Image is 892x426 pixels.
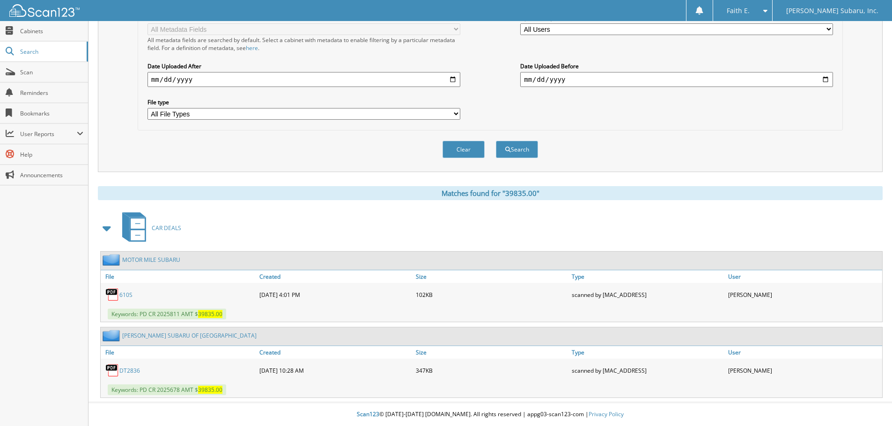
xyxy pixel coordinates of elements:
[246,44,258,52] a: here
[101,346,257,359] a: File
[147,36,460,52] div: All metadata fields are searched by default. Select a cabinet with metadata to enable filtering b...
[20,27,83,35] span: Cabinets
[117,209,181,246] a: CAR DEALS
[103,254,122,266] img: folder2.png
[520,72,833,87] input: end
[726,346,882,359] a: User
[20,89,83,97] span: Reminders
[569,361,726,380] div: scanned by [MAC_ADDRESS]
[103,330,122,341] img: folder2.png
[105,288,119,302] img: PDF.png
[20,48,82,56] span: Search
[727,8,750,14] span: Faith E.
[726,270,882,283] a: User
[20,68,83,76] span: Scan
[98,186,883,200] div: Matches found for "39835.00"
[147,62,460,70] label: Date Uploaded After
[152,224,181,232] span: CAR DEALS
[845,381,892,426] iframe: Chat Widget
[413,285,570,304] div: 102KB
[119,367,140,375] a: DT2836
[257,346,413,359] a: Created
[786,8,878,14] span: [PERSON_NAME] Subaru, Inc.
[20,171,83,179] span: Announcements
[496,141,538,158] button: Search
[569,270,726,283] a: Type
[569,346,726,359] a: Type
[257,270,413,283] a: Created
[147,98,460,106] label: File type
[726,361,882,380] div: [PERSON_NAME]
[726,285,882,304] div: [PERSON_NAME]
[122,332,257,339] a: [PERSON_NAME] SUBARU OF [GEOGRAPHIC_DATA]
[9,4,80,17] img: scan123-logo-white.svg
[589,410,624,418] a: Privacy Policy
[520,62,833,70] label: Date Uploaded Before
[198,386,222,394] span: 39835.00
[257,361,413,380] div: [DATE] 10:28 AM
[413,361,570,380] div: 347KB
[108,384,226,395] span: Keywords: PD CR 2025678 AMT $
[257,285,413,304] div: [DATE] 4:01 PM
[198,310,222,318] span: 39835.00
[105,363,119,377] img: PDF.png
[88,403,892,426] div: © [DATE]-[DATE] [DOMAIN_NAME]. All rights reserved | appg03-scan123-com |
[569,285,726,304] div: scanned by [MAC_ADDRESS]
[442,141,485,158] button: Clear
[119,291,133,299] a: 610S
[108,309,226,319] span: Keywords: PD CR 2025811 AMT $
[357,410,379,418] span: Scan123
[413,346,570,359] a: Size
[413,270,570,283] a: Size
[20,151,83,159] span: Help
[101,270,257,283] a: File
[20,109,83,117] span: Bookmarks
[122,256,180,264] a: MOTOR MILE SUBARU
[147,72,460,87] input: start
[20,130,77,138] span: User Reports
